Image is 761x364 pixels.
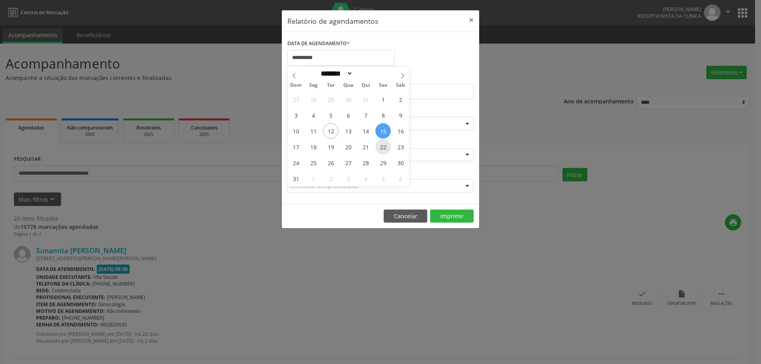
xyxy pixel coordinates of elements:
[323,155,338,170] span: Agosto 26, 2025
[288,91,304,107] span: Julho 27, 2025
[375,139,391,154] span: Agosto 22, 2025
[393,155,408,170] span: Agosto 30, 2025
[323,171,338,186] span: Setembro 2, 2025
[357,83,375,88] span: Qui
[288,123,304,139] span: Agosto 10, 2025
[287,16,378,26] h5: Relatório de agendamentos
[358,171,373,186] span: Setembro 4, 2025
[375,155,391,170] span: Agosto 29, 2025
[392,83,409,88] span: Sáb
[358,139,373,154] span: Agosto 21, 2025
[323,107,338,123] span: Agosto 5, 2025
[288,139,304,154] span: Agosto 17, 2025
[384,210,427,223] button: Cancelar
[290,182,358,190] span: Selecione um profissional
[306,155,321,170] span: Agosto 25, 2025
[393,139,408,154] span: Agosto 23, 2025
[375,91,391,107] span: Agosto 1, 2025
[305,83,322,88] span: Seg
[375,107,391,123] span: Agosto 8, 2025
[358,155,373,170] span: Agosto 28, 2025
[340,171,356,186] span: Setembro 3, 2025
[340,123,356,139] span: Agosto 13, 2025
[288,107,304,123] span: Agosto 3, 2025
[353,69,379,78] input: Year
[393,107,408,123] span: Agosto 9, 2025
[322,83,340,88] span: Ter
[340,107,356,123] span: Agosto 6, 2025
[306,139,321,154] span: Agosto 18, 2025
[340,139,356,154] span: Agosto 20, 2025
[430,210,474,223] button: Imprimir
[340,83,357,88] span: Qua
[358,91,373,107] span: Julho 31, 2025
[393,171,408,186] span: Setembro 6, 2025
[287,83,305,88] span: Dom
[306,107,321,123] span: Agosto 4, 2025
[306,91,321,107] span: Julho 28, 2025
[306,171,321,186] span: Setembro 1, 2025
[340,155,356,170] span: Agosto 27, 2025
[358,107,373,123] span: Agosto 7, 2025
[288,155,304,170] span: Agosto 24, 2025
[358,123,373,139] span: Agosto 14, 2025
[393,91,408,107] span: Agosto 2, 2025
[375,171,391,186] span: Setembro 5, 2025
[287,38,350,50] label: DATA DE AGENDAMENTO
[375,123,391,139] span: Agosto 15, 2025
[375,83,392,88] span: Sex
[288,171,304,186] span: Agosto 31, 2025
[323,139,338,154] span: Agosto 19, 2025
[323,91,338,107] span: Julho 29, 2025
[463,10,479,30] button: Close
[393,123,408,139] span: Agosto 16, 2025
[306,123,321,139] span: Agosto 11, 2025
[340,91,356,107] span: Julho 30, 2025
[318,69,353,78] select: Month
[323,123,338,139] span: Agosto 12, 2025
[382,71,474,84] label: ATÉ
